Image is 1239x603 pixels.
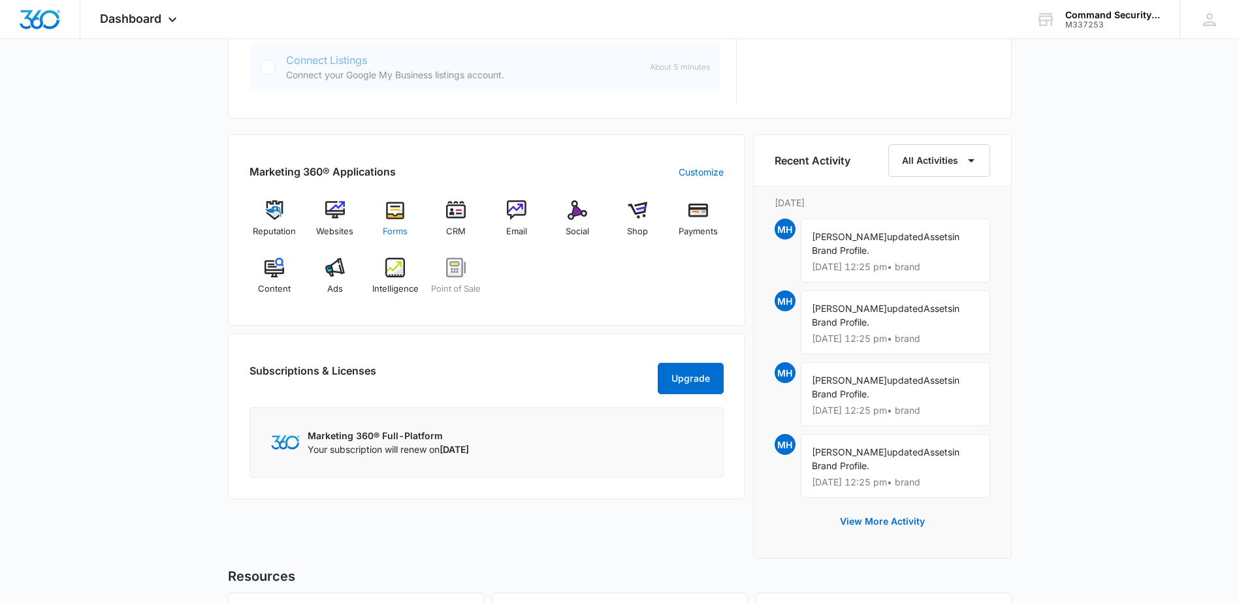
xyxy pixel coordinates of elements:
span: Websites [316,225,353,238]
span: Assets [924,303,952,314]
div: account id [1065,20,1161,29]
span: [DATE] [440,444,469,455]
a: Point of Sale [431,258,481,305]
span: [PERSON_NAME] [812,375,887,386]
span: updated [887,446,924,457]
span: Social [566,225,589,238]
img: Marketing 360 Logo [271,435,300,449]
span: About 5 minutes [650,61,710,73]
span: Intelligence [372,283,419,296]
a: Content [249,258,300,305]
p: Your subscription will renew on [308,442,469,456]
a: Social [552,200,602,247]
a: Email [492,200,542,247]
a: Websites [310,200,360,247]
p: [DATE] [775,196,990,209]
p: Marketing 360® Full-Platform [308,429,469,442]
span: Point of Sale [431,283,481,296]
span: CRM [446,225,466,238]
span: MH [775,362,796,383]
p: Connect your Google My Business listings account. [286,68,639,82]
p: [DATE] 12:25 pm • brand [812,478,979,487]
span: [PERSON_NAME] [812,231,887,242]
span: updated [887,303,924,314]
span: [PERSON_NAME] [812,303,887,314]
div: account name [1065,10,1161,20]
span: Ads [327,283,343,296]
span: Shop [627,225,648,238]
p: [DATE] 12:25 pm • brand [812,262,979,271]
a: Shop [613,200,663,247]
a: Payments [673,200,724,247]
a: Intelligence [370,258,421,305]
span: Assets [924,375,952,386]
span: Dashboard [100,12,161,25]
h5: Resources [228,566,1012,586]
span: updated [887,375,924,386]
span: Payments [679,225,718,238]
a: Reputation [249,200,300,247]
p: [DATE] 12:25 pm • brand [812,334,979,343]
button: View More Activity [827,506,938,537]
span: Assets [924,231,952,242]
h2: Subscriptions & Licenses [249,363,376,389]
span: MH [775,219,796,240]
span: [PERSON_NAME] [812,446,887,457]
span: MH [775,290,796,311]
span: MH [775,434,796,455]
a: Ads [310,258,360,305]
a: Forms [370,200,421,247]
a: Customize [679,165,724,179]
button: All Activities [888,144,990,177]
span: Reputation [253,225,296,238]
span: Assets [924,446,952,457]
h6: Recent Activity [775,153,850,168]
span: Content [258,283,291,296]
p: [DATE] 12:25 pm • brand [812,406,979,415]
span: Forms [383,225,408,238]
span: Email [506,225,527,238]
button: Upgrade [658,363,724,394]
a: CRM [431,200,481,247]
h2: Marketing 360® Applications [249,164,396,179]
span: updated [887,231,924,242]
